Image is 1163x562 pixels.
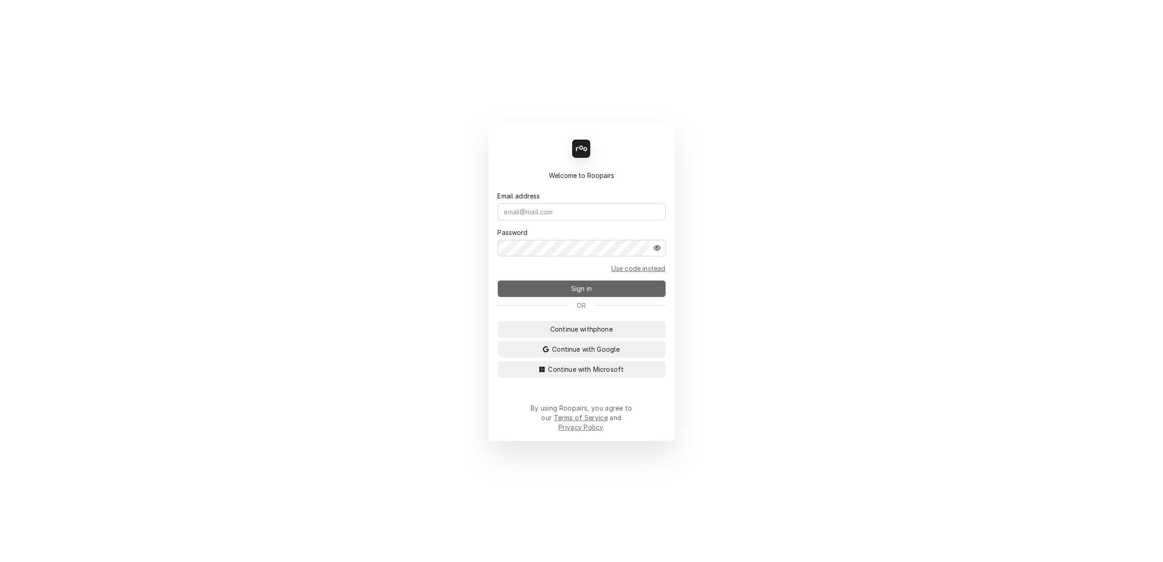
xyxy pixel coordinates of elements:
[569,284,594,293] span: Sign in
[531,403,633,432] div: By using Roopairs, you agree to our and .
[548,324,615,334] span: Continue with phone
[547,364,626,374] span: Continue with Microsoft
[558,423,603,431] a: Privacy Policy
[498,321,666,338] button: Continue withphone
[498,361,666,378] button: Continue with Microsoft
[498,341,666,358] button: Continue with Google
[550,344,621,354] span: Continue with Google
[611,264,666,273] a: Go to Email and code form
[498,228,528,237] label: Password
[498,171,666,180] div: Welcome to Roopairs
[498,203,666,220] input: email@mail.com
[554,414,608,421] a: Terms of Service
[498,191,540,201] label: Email address
[498,281,666,297] button: Sign in
[498,301,666,310] div: Or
